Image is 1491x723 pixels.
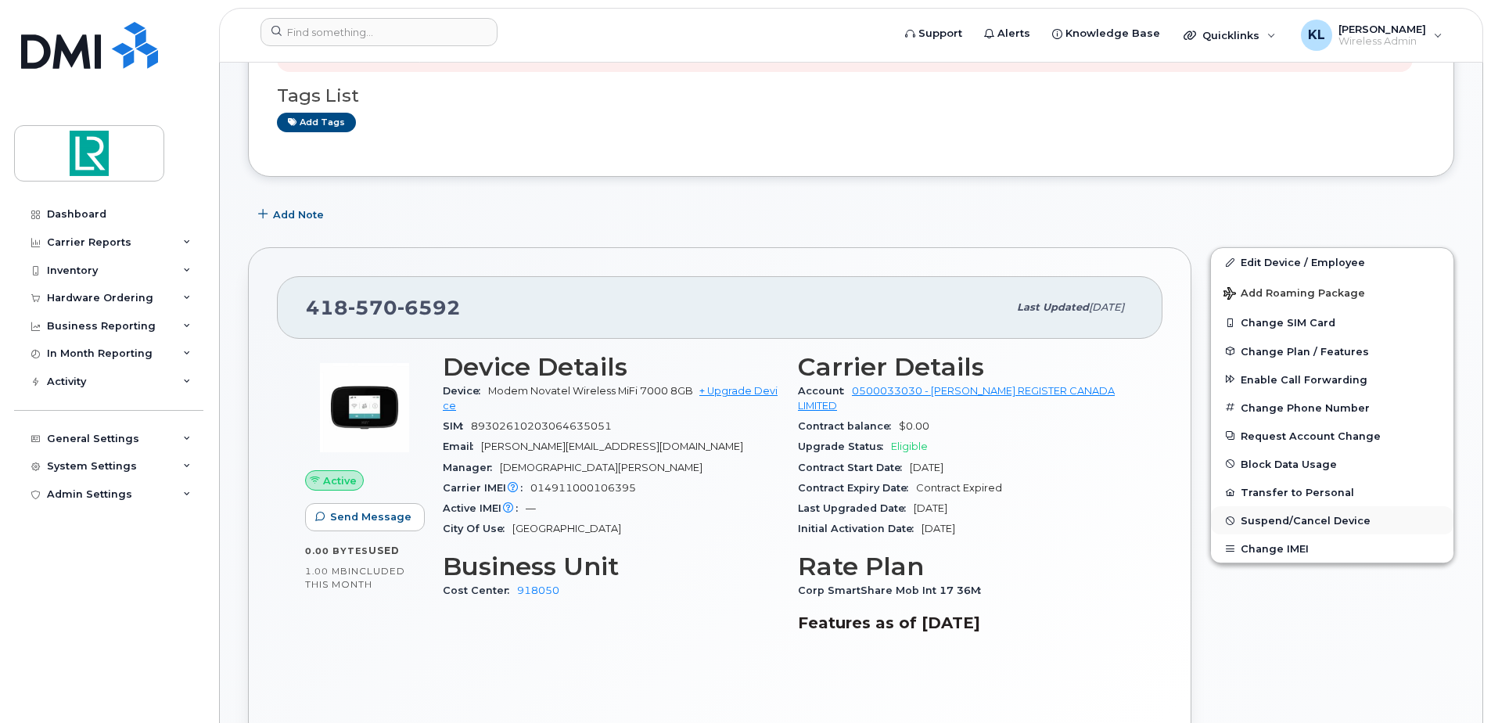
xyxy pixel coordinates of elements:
[260,18,498,46] input: Find something...
[488,385,693,397] span: Modem Novatel Wireless MiFi 7000 8GB
[517,585,559,596] a: 918050
[443,353,779,381] h3: Device Details
[397,296,461,319] span: 6592
[277,86,1425,106] h3: Tags List
[248,200,337,228] button: Add Note
[1211,506,1453,534] button: Suspend/Cancel Device
[443,523,512,534] span: City Of Use
[1338,23,1426,35] span: [PERSON_NAME]
[443,482,530,494] span: Carrier IMEI
[1041,18,1171,49] a: Knowledge Base
[443,502,526,514] span: Active IMEI
[443,462,500,473] span: Manager
[798,462,910,473] span: Contract Start Date
[273,207,324,222] span: Add Note
[512,523,621,534] span: [GEOGRAPHIC_DATA]
[922,523,955,534] span: [DATE]
[798,613,1134,632] h3: Features as of [DATE]
[348,296,397,319] span: 570
[1211,308,1453,336] button: Change SIM Card
[277,113,356,132] a: Add tags
[798,523,922,534] span: Initial Activation Date
[798,385,1115,411] a: 0500033030 - [PERSON_NAME] REGISTER CANADA LIMITED
[368,545,400,556] span: used
[798,420,899,432] span: Contract balance
[305,566,348,577] span: 1.00 MB
[1211,450,1453,478] button: Block Data Usage
[330,509,411,524] span: Send Message
[899,420,929,432] span: $0.00
[798,441,891,452] span: Upgrade Status
[798,385,852,397] span: Account
[443,385,488,397] span: Device
[798,502,914,514] span: Last Upgraded Date
[798,353,1134,381] h3: Carrier Details
[305,503,425,531] button: Send Message
[1290,20,1453,51] div: Kasey Ledet
[973,18,1041,49] a: Alerts
[500,462,702,473] span: [DEMOGRAPHIC_DATA][PERSON_NAME]
[481,441,743,452] span: [PERSON_NAME][EMAIL_ADDRESS][DOMAIN_NAME]
[306,296,461,319] span: 418
[305,565,405,591] span: included this month
[443,585,517,596] span: Cost Center
[798,585,989,596] span: Corp SmartShare Mob Int 17 36M
[918,26,962,41] span: Support
[530,482,636,494] span: 014911000106395
[916,482,1002,494] span: Contract Expired
[997,26,1030,41] span: Alerts
[443,552,779,581] h3: Business Unit
[1211,248,1453,276] a: Edit Device / Employee
[798,552,1134,581] h3: Rate Plan
[1241,515,1371,527] span: Suspend/Cancel Device
[798,482,916,494] span: Contract Expiry Date
[1017,301,1089,313] span: Last updated
[891,441,928,452] span: Eligible
[1308,26,1325,45] span: KL
[471,420,612,432] span: 89302610203064635051
[1223,287,1365,302] span: Add Roaming Package
[1211,422,1453,450] button: Request Account Change
[1211,337,1453,365] button: Change Plan / Features
[914,502,947,514] span: [DATE]
[1211,394,1453,422] button: Change Phone Number
[1211,478,1453,506] button: Transfer to Personal
[443,385,778,411] a: + Upgrade Device
[1065,26,1160,41] span: Knowledge Base
[1241,373,1367,385] span: Enable Call Forwarding
[1211,534,1453,563] button: Change IMEI
[443,420,471,432] span: SIM
[526,502,536,514] span: —
[323,473,357,488] span: Active
[1202,29,1259,41] span: Quicklinks
[443,441,481,452] span: Email
[1173,20,1287,51] div: Quicklinks
[1338,35,1426,48] span: Wireless Admin
[1211,365,1453,394] button: Enable Call Forwarding
[1241,345,1369,357] span: Change Plan / Features
[910,462,943,473] span: [DATE]
[305,545,368,556] span: 0.00 Bytes
[1089,301,1124,313] span: [DATE]
[318,361,411,455] img: image20231002-3703462-u4uwl5.jpeg
[894,18,973,49] a: Support
[1211,276,1453,308] button: Add Roaming Package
